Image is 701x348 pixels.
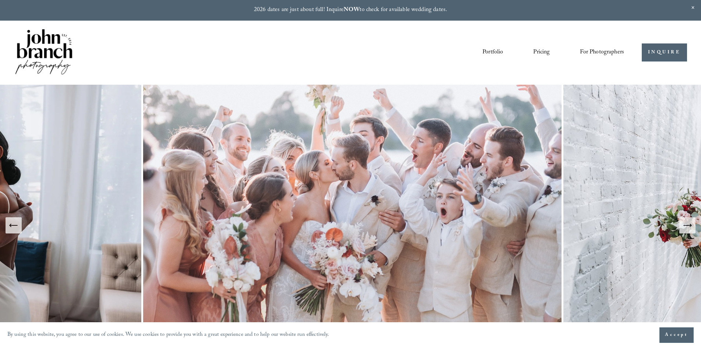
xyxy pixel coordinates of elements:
a: INQUIRE [642,43,687,61]
img: John Branch IV Photography [14,28,74,77]
p: By using this website, you agree to our use of cookies. We use cookies to provide you with a grea... [7,330,329,341]
button: Next Slide [679,217,695,233]
a: Portfolio [482,46,503,59]
span: For Photographers [580,47,624,58]
button: Accept [659,327,694,343]
span: Accept [665,331,688,339]
a: Pricing [533,46,550,59]
button: Previous Slide [6,217,22,233]
a: folder dropdown [580,46,624,59]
